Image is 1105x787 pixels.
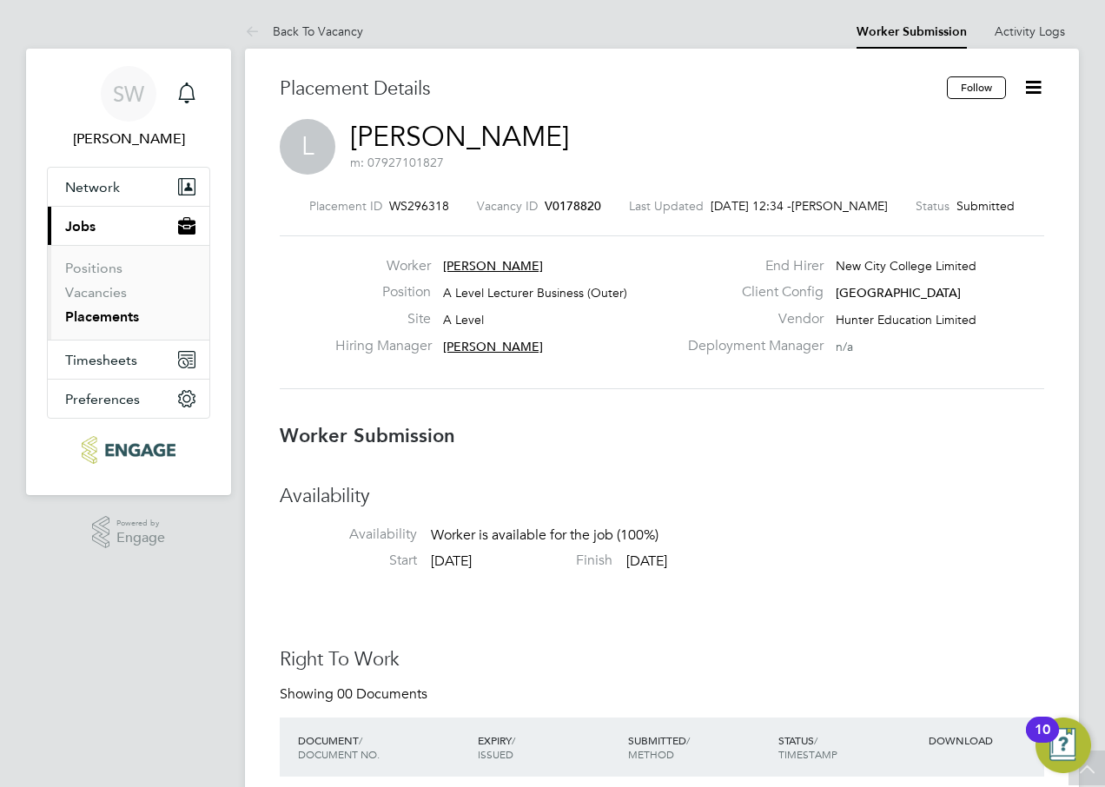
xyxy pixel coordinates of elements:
[624,724,774,770] div: SUBMITTED
[65,260,122,276] a: Positions
[280,76,934,102] h3: Placement Details
[1035,730,1050,752] div: 10
[836,258,976,274] span: New City College Limited
[280,647,1044,672] h3: Right To Work
[82,436,175,464] img: ncclondon-logo-retina.png
[1036,718,1091,773] button: Open Resource Center, 10 new notifications
[443,285,627,301] span: A Level Lecturer Business (Outer)
[280,526,417,544] label: Availability
[924,724,1044,756] div: DOWNLOAD
[47,66,210,149] a: SW[PERSON_NAME]
[475,552,612,570] label: Finish
[359,733,362,747] span: /
[280,685,431,704] div: Showing
[512,733,515,747] span: /
[48,380,209,418] button: Preferences
[280,484,1044,509] h3: Availability
[814,733,817,747] span: /
[947,76,1006,99] button: Follow
[47,129,210,149] span: Silka Warrick-Akerele
[626,552,667,570] span: [DATE]
[65,218,96,235] span: Jobs
[774,724,924,770] div: STATUS
[995,23,1065,39] a: Activity Logs
[678,283,824,301] label: Client Config
[350,155,444,170] span: m: 07927101827
[26,49,231,495] nav: Main navigation
[65,352,137,368] span: Timesheets
[113,83,144,105] span: SW
[836,339,853,354] span: n/a
[678,337,824,355] label: Deployment Manager
[309,198,382,214] label: Placement ID
[48,341,209,379] button: Timesheets
[956,198,1015,214] span: Submitted
[116,516,165,531] span: Powered by
[836,312,976,327] span: Hunter Education Limited
[48,168,209,206] button: Network
[294,724,473,770] div: DOCUMENT
[477,198,538,214] label: Vacancy ID
[389,198,449,214] span: WS296318
[65,391,140,407] span: Preferences
[545,198,601,214] span: V0178820
[678,310,824,328] label: Vendor
[335,310,431,328] label: Site
[473,724,624,770] div: EXPIRY
[48,245,209,340] div: Jobs
[443,312,484,327] span: A Level
[916,198,950,214] label: Status
[65,179,120,195] span: Network
[431,552,472,570] span: [DATE]
[280,552,417,570] label: Start
[92,516,166,549] a: Powered byEngage
[280,119,335,175] span: L
[678,257,824,275] label: End Hirer
[48,207,209,245] button: Jobs
[478,747,513,761] span: ISSUED
[791,198,888,214] span: [PERSON_NAME]
[686,733,690,747] span: /
[443,339,543,354] span: [PERSON_NAME]
[778,747,837,761] span: TIMESTAMP
[628,747,674,761] span: METHOD
[857,24,967,39] a: Worker Submission
[431,526,658,544] span: Worker is available for the job (100%)
[298,747,380,761] span: DOCUMENT NO.
[337,685,427,703] span: 00 Documents
[280,424,455,447] b: Worker Submission
[335,337,431,355] label: Hiring Manager
[335,283,431,301] label: Position
[443,258,543,274] span: [PERSON_NAME]
[350,120,569,154] a: [PERSON_NAME]
[245,23,363,39] a: Back To Vacancy
[65,284,127,301] a: Vacancies
[65,308,139,325] a: Placements
[836,285,961,301] span: [GEOGRAPHIC_DATA]
[711,198,791,214] span: [DATE] 12:34 -
[629,198,704,214] label: Last Updated
[47,436,210,464] a: Go to home page
[335,257,431,275] label: Worker
[116,531,165,546] span: Engage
